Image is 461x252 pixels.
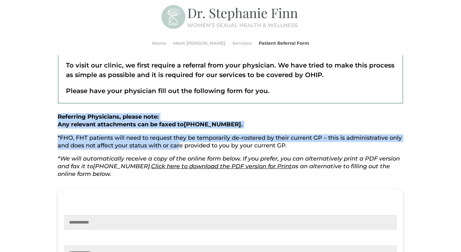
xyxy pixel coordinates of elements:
span: [PHONE_NUMBER] [93,163,150,170]
span: [PHONE_NUMBER] [184,121,241,128]
p: *FHO, FHT patients will need to request they be temporarily de-rostered by their current GP – thi... [58,134,403,155]
a: Home [152,31,166,55]
p: Please have your physician fill out the following form for you. [66,86,395,96]
a: Services [232,31,252,55]
em: *We will automatically receive a copy of the online form below. If you prefer, you can alternativ... [58,155,400,177]
a: Patient Referral Form [259,31,309,55]
p: To visit our clinic, we first require a referral from your physician. We have tried to make this ... [66,60,395,86]
a: Click here to download the PDF version for Print [151,163,292,170]
a: Meet [PERSON_NAME] [173,31,225,55]
strong: Referring Physicians, please note: Any relevant attachments can be faxed to . [58,113,243,128]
